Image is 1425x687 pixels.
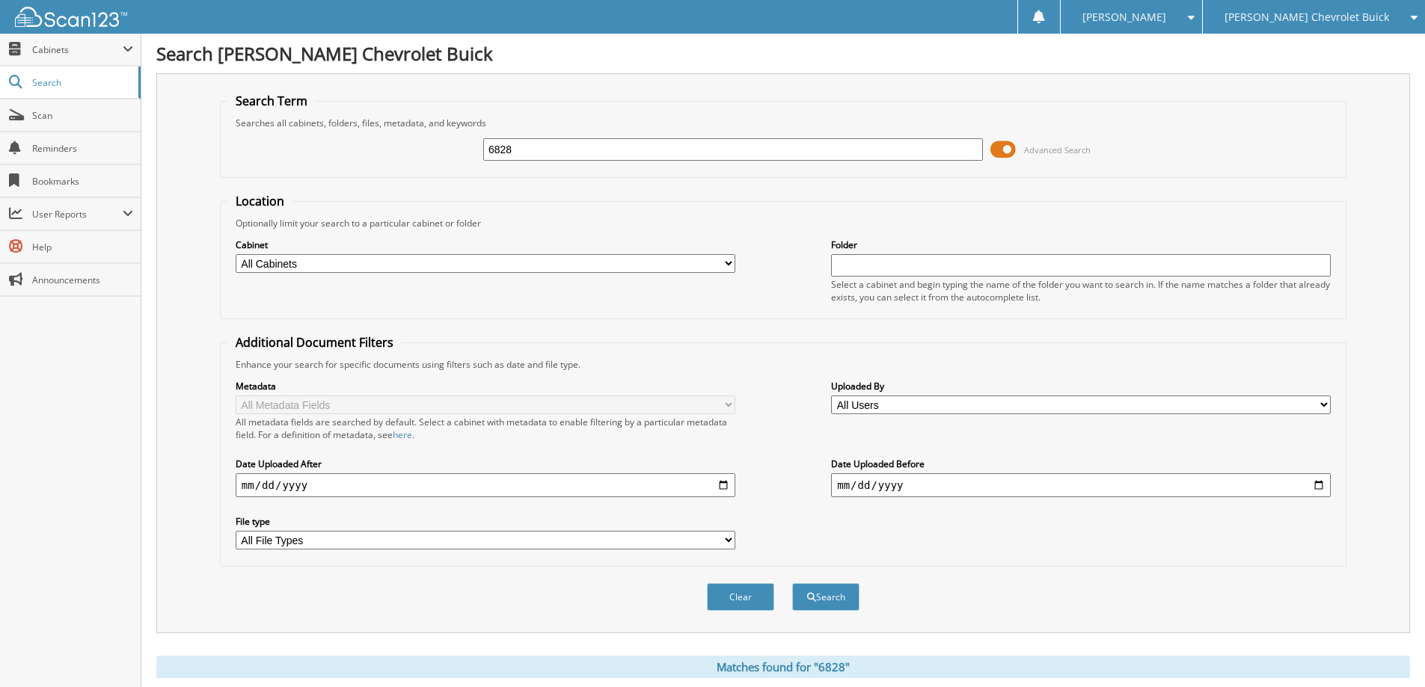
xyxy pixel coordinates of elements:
[707,583,774,611] button: Clear
[156,41,1410,66] h1: Search [PERSON_NAME] Chevrolet Buick
[1024,144,1091,155] span: Advanced Search
[831,278,1331,304] div: Select a cabinet and begin typing the name of the folder you want to search in. If the name match...
[393,428,412,441] a: here
[228,117,1338,129] div: Searches all cabinets, folders, files, metadata, and keywords
[228,193,292,209] legend: Location
[831,473,1331,497] input: end
[831,458,1331,470] label: Date Uploaded Before
[236,458,735,470] label: Date Uploaded After
[32,43,123,56] span: Cabinets
[15,7,127,27] img: scan123-logo-white.svg
[32,208,123,221] span: User Reports
[236,416,735,441] div: All metadata fields are searched by default. Select a cabinet with metadata to enable filtering b...
[32,109,133,122] span: Scan
[32,241,133,253] span: Help
[228,93,315,109] legend: Search Term
[228,217,1338,229] div: Optionally limit your search to a particular cabinet or folder
[32,274,133,286] span: Announcements
[831,380,1331,392] label: Uploaded By
[236,238,735,251] label: Cabinet
[156,656,1410,678] div: Matches found for "6828"
[831,238,1331,251] label: Folder
[32,76,131,89] span: Search
[32,175,133,188] span: Bookmarks
[792,583,859,611] button: Search
[228,334,401,351] legend: Additional Document Filters
[228,358,1338,371] div: Enhance your search for specific documents using filters such as date and file type.
[236,515,735,528] label: File type
[1082,13,1166,22] span: [PERSON_NAME]
[32,142,133,155] span: Reminders
[236,380,735,392] label: Metadata
[1225,13,1389,22] span: [PERSON_NAME] Chevrolet Buick
[236,473,735,497] input: start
